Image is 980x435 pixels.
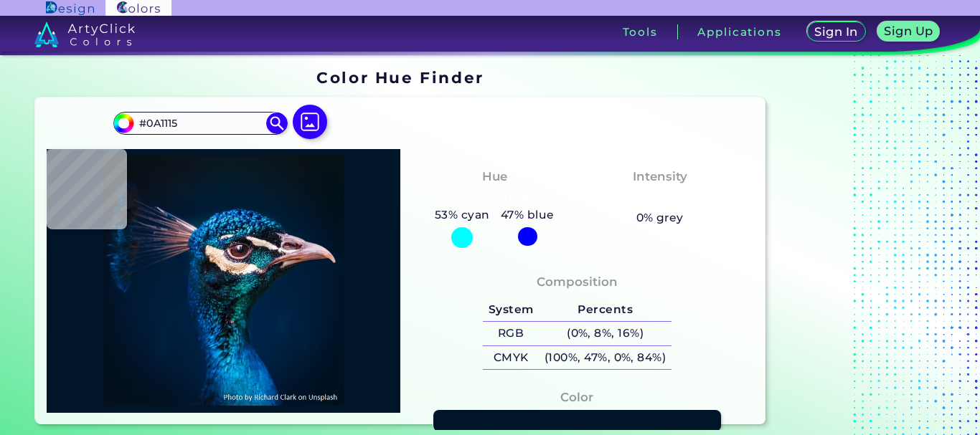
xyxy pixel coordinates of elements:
h3: Cyan-Blue [454,189,535,206]
h4: Intensity [633,166,687,187]
h5: Percents [539,297,672,321]
h3: Applications [697,27,781,37]
h5: 53% cyan [429,206,495,224]
img: img_pavlin.jpg [54,156,393,406]
h3: Tools [623,27,658,37]
h4: Hue [482,166,507,187]
input: type color.. [134,113,268,133]
h4: Color [560,387,593,408]
h5: CMYK [483,346,539,370]
h5: 47% blue [495,206,560,224]
h5: Sign In [816,27,855,37]
h5: (100%, 47%, 0%, 84%) [539,346,672,370]
h5: System [483,297,539,321]
a: Sign In [810,23,863,41]
h5: (0%, 8%, 16%) [539,322,672,345]
h3: Vibrant [628,189,691,206]
h1: Color Hue Finder [316,67,484,88]
iframe: Advertisement [771,64,951,430]
a: Sign Up [880,23,937,41]
img: icon picture [293,105,327,139]
img: logo_artyclick_colors_white.svg [34,21,136,47]
h5: Sign Up [887,26,931,37]
h4: Composition [537,272,618,292]
img: ArtyClick Design logo [46,1,94,15]
h5: 0% grey [636,209,684,227]
h5: RGB [483,322,539,345]
img: icon search [266,113,288,134]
